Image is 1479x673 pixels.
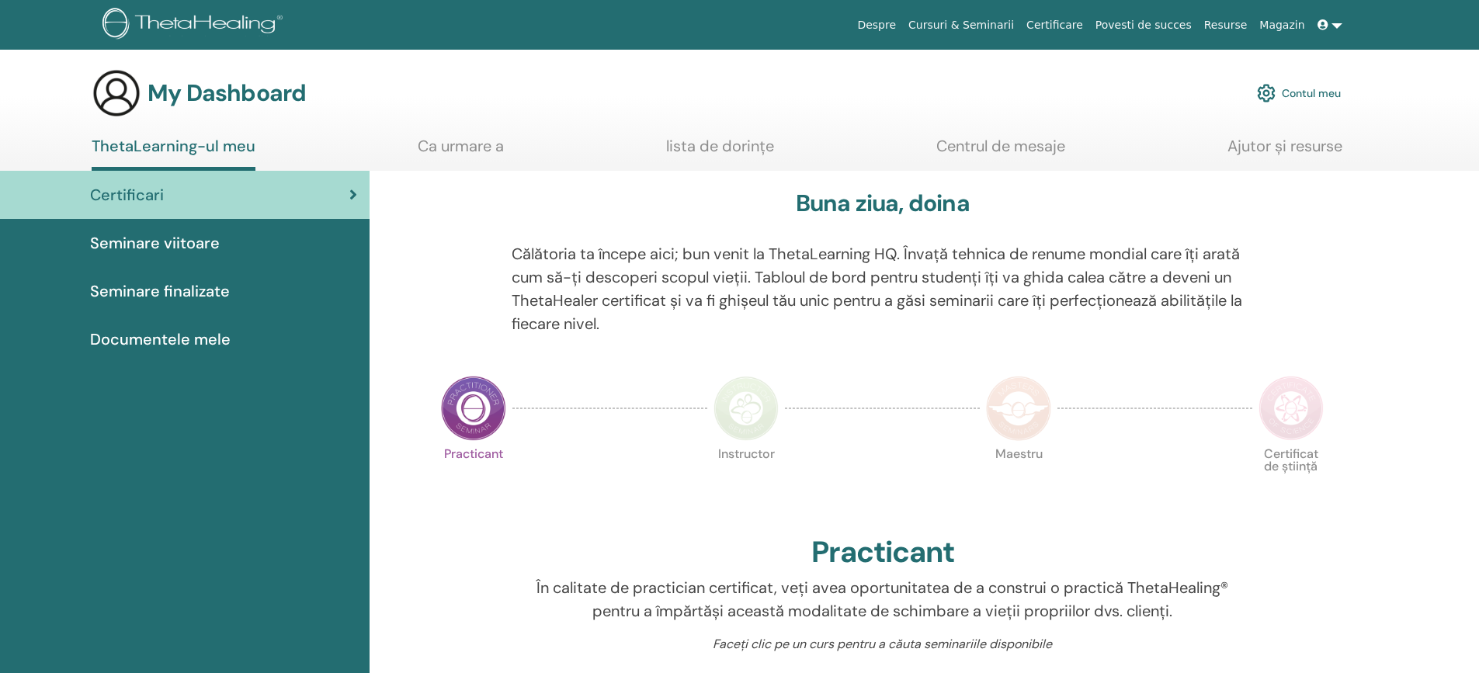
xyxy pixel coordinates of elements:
a: lista de dorințe [666,137,774,167]
a: Povesti de succes [1089,11,1198,40]
h3: Buna ziua, doina [796,189,970,217]
a: Despre [851,11,902,40]
img: Master [986,376,1051,441]
a: Resurse [1198,11,1254,40]
img: logo.png [102,8,288,43]
p: În calitate de practician certificat, veți avea oportunitatea de a construi o practică ThetaHeali... [512,576,1253,623]
a: Centrul de mesaje [936,137,1065,167]
h3: My Dashboard [148,79,306,107]
img: generic-user-icon.jpg [92,68,141,118]
a: Cursuri & Seminarii [902,11,1020,40]
p: Certificat de știință [1259,448,1324,513]
p: Călătoria ta începe aici; bun venit la ThetaLearning HQ. Învață tehnica de renume mondial care îț... [512,242,1253,335]
h2: Practicant [811,535,954,571]
p: Maestru [986,448,1051,513]
span: Seminare finalizate [90,279,230,303]
a: Certificare [1020,11,1089,40]
span: Documentele mele [90,328,231,351]
img: Instructor [713,376,779,441]
a: Contul meu [1257,76,1341,110]
span: Certificari [90,183,164,206]
p: Practicant [441,448,506,513]
a: ThetaLearning-ul meu [92,137,255,171]
a: Magazin [1253,11,1311,40]
img: cog.svg [1257,80,1276,106]
p: Instructor [713,448,779,513]
span: Seminare viitoare [90,231,220,255]
img: Practitioner [441,376,506,441]
a: Ca urmare a [418,137,504,167]
img: Certificate of Science [1259,376,1324,441]
a: Ajutor și resurse [1227,137,1342,167]
p: Faceți clic pe un curs pentru a căuta seminariile disponibile [512,635,1253,654]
